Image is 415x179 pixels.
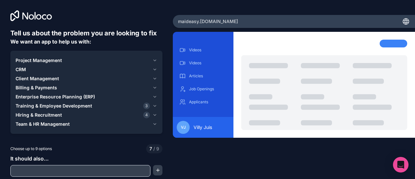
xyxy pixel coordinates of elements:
span: Hiring & Recruitment [16,112,62,118]
span: Choose up to 9 options [10,146,52,152]
span: / [153,146,155,151]
p: Job Openings [189,86,227,92]
div: Open Intercom Messenger [393,157,409,173]
h6: Tell us about the problem you are looking to fix [10,29,162,38]
button: Project Management [16,56,157,65]
span: Client Management [16,75,59,82]
span: CRM [16,66,26,73]
span: 4 [143,112,150,118]
span: 9 [152,146,159,152]
p: Videos [189,47,227,53]
p: Videos [189,60,227,66]
button: Enterprise Resource Planning (ERP) [16,92,157,101]
span: maideasy .[DOMAIN_NAME] [178,18,238,25]
span: Training & Employee Development [16,103,92,109]
button: Training & Employee Development3 [16,101,157,110]
p: Articles [189,73,227,79]
button: CRM [16,65,157,74]
span: 7 [149,146,152,152]
span: Team & HR Management [16,121,70,127]
div: scrollable content [178,45,228,112]
span: Villy Juis [194,124,212,131]
span: Project Management [16,57,62,64]
button: Client Management [16,74,157,83]
button: Hiring & Recruitment4 [16,110,157,120]
span: Enterprise Resource Planning (ERP) [16,94,95,100]
span: We want an app to help us with: [10,38,91,45]
button: Billing & Payments [16,83,157,92]
button: Team & HR Management [16,120,157,129]
span: 3 [143,103,150,109]
span: Billing & Payments [16,84,57,91]
span: VJ [181,125,186,130]
span: It should also... [10,155,49,162]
